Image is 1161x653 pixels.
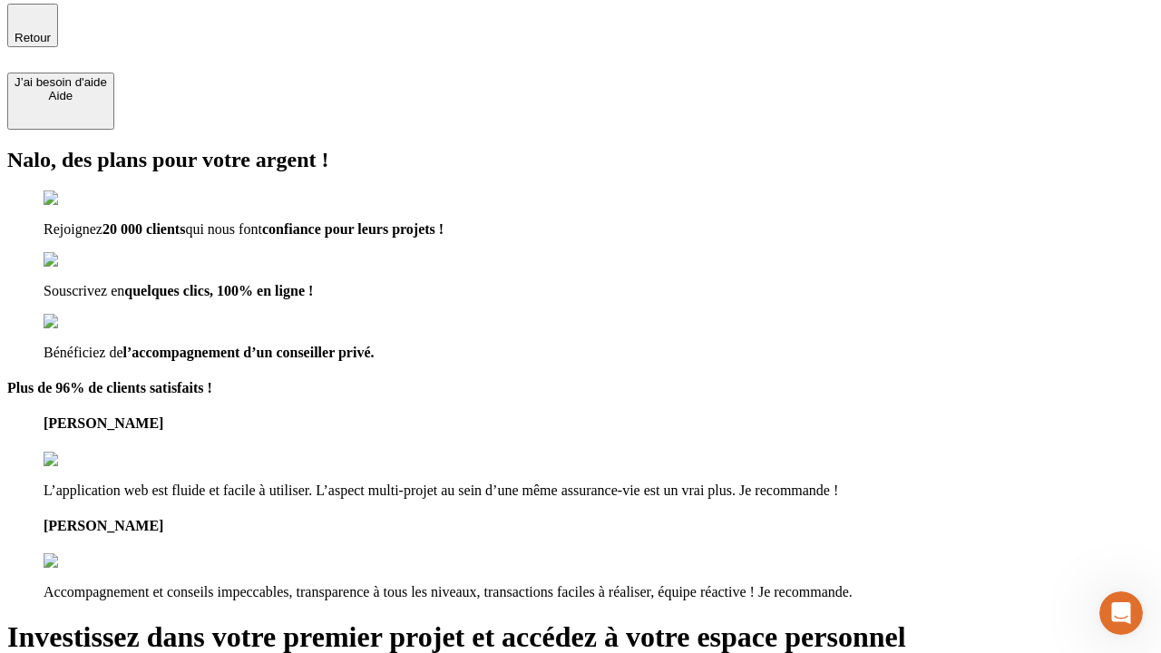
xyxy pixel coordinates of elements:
[44,415,1154,432] h4: [PERSON_NAME]
[185,221,261,237] span: qui nous font
[44,452,133,468] img: reviews stars
[7,380,1154,396] h4: Plus de 96% de clients satisfaits !
[44,584,1154,600] p: Accompagnement et conseils impeccables, transparence à tous les niveaux, transactions faciles à r...
[124,283,313,298] span: quelques clics, 100% en ligne !
[15,75,107,89] div: J’ai besoin d'aide
[1099,591,1143,635] iframe: Intercom live chat
[7,148,1154,172] h2: Nalo, des plans pour votre argent !
[262,221,444,237] span: confiance pour leurs projets !
[44,252,122,268] img: checkmark
[123,345,375,360] span: l’accompagnement d’un conseiller privé.
[7,4,58,47] button: Retour
[44,221,102,237] span: Rejoignez
[7,73,114,130] button: J’ai besoin d'aideAide
[44,283,124,298] span: Souscrivez en
[44,190,122,207] img: checkmark
[15,89,107,102] div: Aide
[102,221,186,237] span: 20 000 clients
[15,31,51,44] span: Retour
[44,345,123,360] span: Bénéficiez de
[44,518,1154,534] h4: [PERSON_NAME]
[44,482,1154,499] p: L’application web est fluide et facile à utiliser. L’aspect multi-projet au sein d’une même assur...
[44,553,133,570] img: reviews stars
[44,314,122,330] img: checkmark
